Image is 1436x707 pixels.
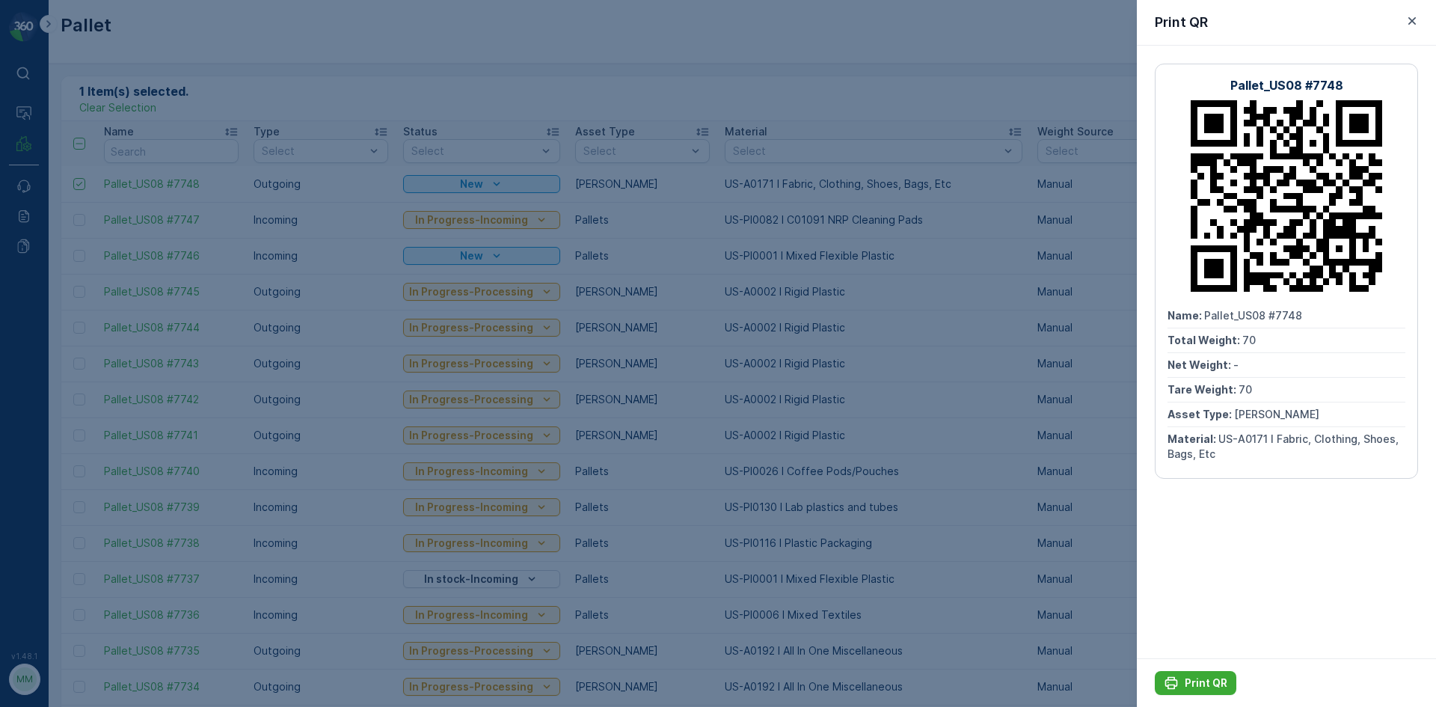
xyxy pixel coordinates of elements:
[1239,383,1252,396] span: 70
[1155,12,1208,33] p: Print QR
[1167,432,1399,460] span: US-A0171 I Fabric, Clothing, Shoes, Bags, Etc
[1167,358,1233,371] span: Net Weight :
[1230,76,1343,94] p: Pallet_US08 #7748
[1242,334,1256,346] span: 70
[1167,408,1234,420] span: Asset Type :
[1167,432,1218,445] span: Material :
[1167,334,1242,346] span: Total Weight :
[1185,676,1227,691] p: Print QR
[1204,309,1302,322] span: Pallet_US08 #7748
[1155,671,1236,695] button: Print QR
[1167,383,1239,396] span: Tare Weight :
[1234,408,1319,420] span: [PERSON_NAME]
[1167,309,1204,322] span: Name :
[1233,358,1239,371] span: -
